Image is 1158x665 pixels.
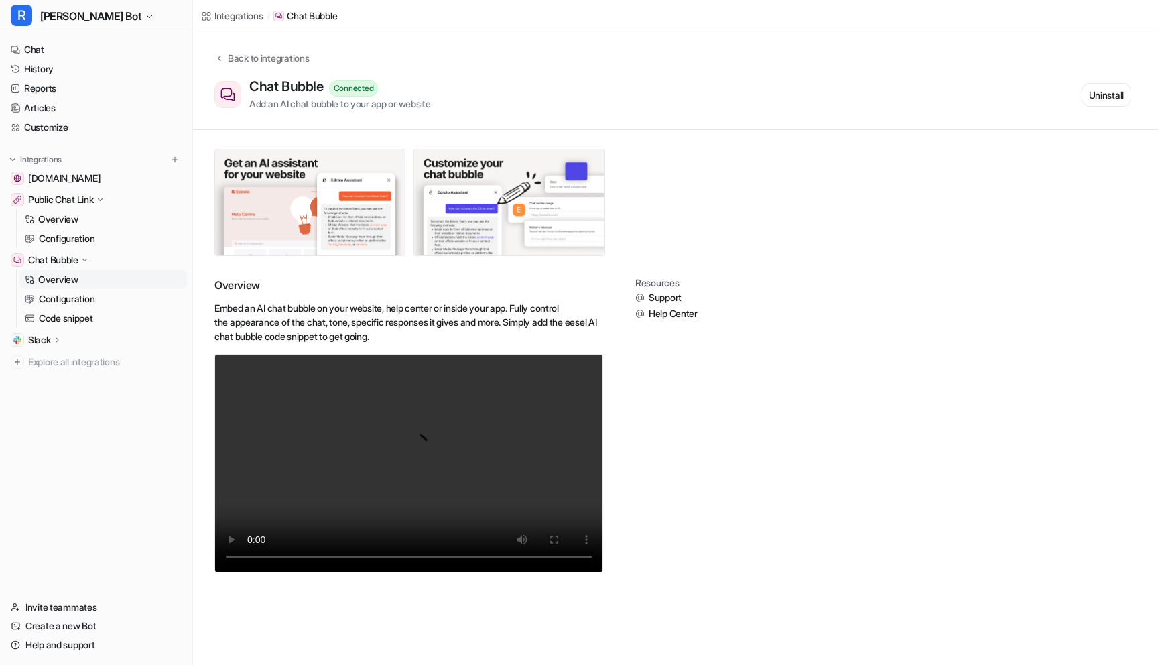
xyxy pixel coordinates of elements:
[5,169,187,188] a: getrella.com[DOMAIN_NAME]
[5,40,187,59] a: Chat
[19,229,187,248] a: Configuration
[38,273,78,286] p: Overview
[8,155,17,164] img: expand menu
[170,155,180,164] img: menu_add.svg
[39,232,94,245] p: Configuration
[249,97,431,111] div: Add an AI chat bubble to your app or website
[267,10,270,22] span: /
[635,291,698,304] button: Support
[635,307,698,320] button: Help Center
[635,293,645,302] img: support.svg
[28,172,101,185] span: [DOMAIN_NAME]
[649,291,682,304] span: Support
[273,9,337,23] a: Chat Bubble
[214,9,263,23] div: Integrations
[5,153,66,166] button: Integrations
[214,301,603,343] p: Embed an AI chat bubble on your website, help center or inside your app. Fully control the appear...
[11,5,32,26] span: R
[28,351,182,373] span: Explore all integrations
[39,312,93,325] p: Code snippet
[13,196,21,204] img: Public Chat Link
[19,290,187,308] a: Configuration
[28,253,78,267] p: Chat Bubble
[214,278,603,293] h2: Overview
[329,80,379,97] div: Connected
[28,333,51,347] p: Slack
[13,336,21,344] img: Slack
[11,355,24,369] img: explore all integrations
[19,210,187,229] a: Overview
[13,256,21,264] img: Chat Bubble
[19,309,187,328] a: Code snippet
[635,278,698,288] div: Resources
[28,193,94,206] p: Public Chat Link
[5,99,187,117] a: Articles
[214,354,603,572] video: Your browser does not support the video tag.
[635,309,645,318] img: support.svg
[40,7,141,25] span: [PERSON_NAME] Bot
[1082,83,1131,107] button: Uninstall
[5,617,187,636] a: Create a new Bot
[39,292,94,306] p: Configuration
[249,78,329,95] div: Chat Bubble
[20,154,62,165] p: Integrations
[5,353,187,371] a: Explore all integrations
[224,51,309,65] div: Back to integrations
[649,307,698,320] span: Help Center
[5,598,187,617] a: Invite teammates
[13,174,21,182] img: getrella.com
[5,60,187,78] a: History
[38,213,78,226] p: Overview
[287,9,337,23] p: Chat Bubble
[19,270,187,289] a: Overview
[201,9,263,23] a: Integrations
[5,79,187,98] a: Reports
[214,51,309,78] button: Back to integrations
[5,636,187,654] a: Help and support
[5,118,187,137] a: Customize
